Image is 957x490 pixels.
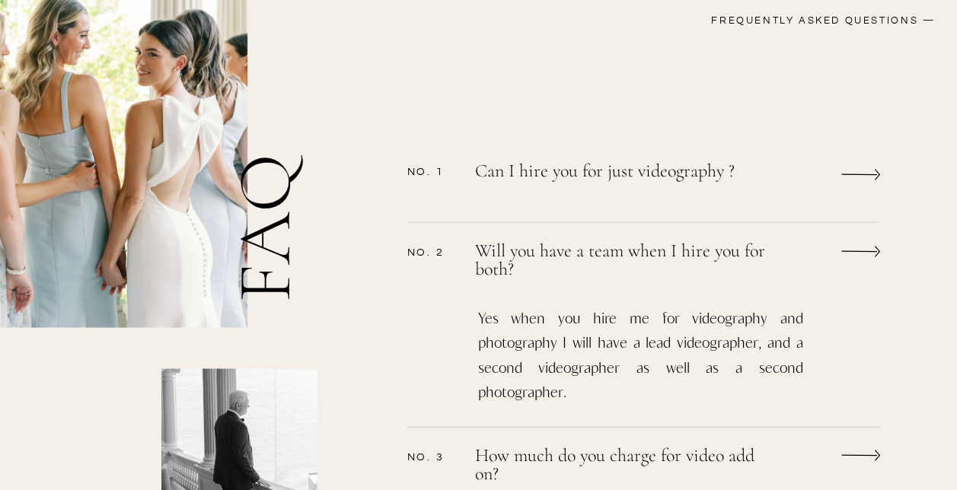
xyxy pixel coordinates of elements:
h2: FAQ [227,24,321,302]
p: No. 1 [407,165,457,177]
h3: FREQUENTLY ASKED QUESTIONS — [601,14,935,31]
a: Will you have a team when I hire you for both? [475,241,772,278]
p: No. 3 [407,450,457,462]
a: How much do you charge for video add on? [475,446,772,486]
p: No. 2 [407,245,457,257]
p: Yes when you hire me for videography and photography I will have a lead videographer, and a secon... [478,305,803,389]
a: Can I hire you for just videography ? [475,161,772,201]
